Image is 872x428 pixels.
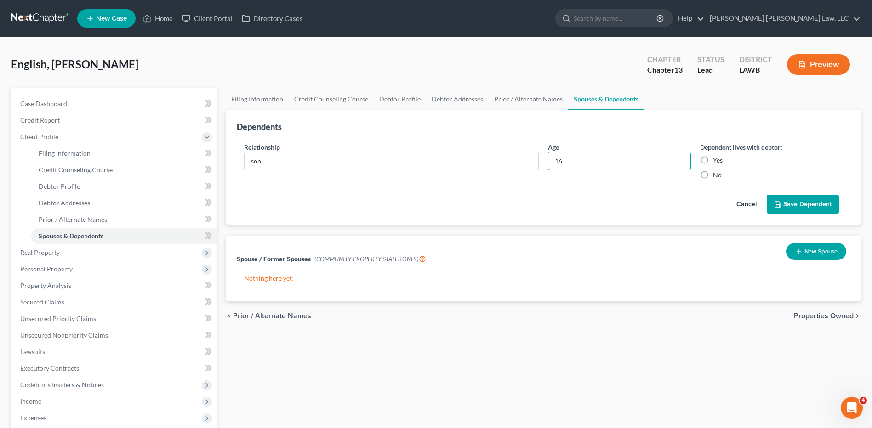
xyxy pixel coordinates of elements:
[647,65,683,75] div: Chapter
[794,312,861,320] button: Properties Owned chevron_right
[237,10,308,27] a: Directory Cases
[13,344,217,360] a: Lawsuits
[96,15,127,22] span: New Case
[713,170,722,180] label: No
[700,142,782,152] label: Dependent lives with debtor:
[20,265,73,273] span: Personal Property
[767,195,839,214] button: Save Dependent
[673,10,704,27] a: Help
[794,312,854,320] span: Properties Owned
[20,364,79,372] span: Executory Contracts
[841,397,863,419] iframe: Intercom live chat
[13,360,217,377] a: Executory Contracts
[31,162,217,178] a: Credit Counseling Course
[13,96,217,112] a: Case Dashboard
[647,54,683,65] div: Chapter
[39,149,91,157] span: Filing Information
[39,215,107,223] span: Prior / Alternate Names
[739,54,772,65] div: District
[31,178,217,195] a: Debtor Profile
[786,243,846,260] button: New Spouse
[245,152,538,170] input: Enter relationship...
[289,88,374,110] a: Credit Counseling Course
[860,397,867,404] span: 4
[244,274,843,283] p: Nothing here yet!
[138,10,177,27] a: Home
[20,248,60,256] span: Real Property
[20,100,67,107] span: Case Dashboard
[548,142,559,152] label: Age
[697,65,724,75] div: Lead
[713,156,723,165] label: Yes
[726,195,767,214] button: Cancel
[226,88,289,110] a: Filing Information
[13,277,217,294] a: Property Analysis
[568,88,644,110] a: Spouses & Dependents
[13,112,217,129] a: Credit Report
[20,414,46,422] span: Expenses
[177,10,237,27] a: Client Portal
[233,312,311,320] span: Prior / Alternate Names
[854,312,861,320] i: chevron_right
[489,88,568,110] a: Prior / Alternate Names
[20,397,41,405] span: Income
[11,57,138,71] span: English, [PERSON_NAME]
[20,298,64,306] span: Secured Claims
[31,195,217,211] a: Debtor Addresses
[39,182,80,190] span: Debtor Profile
[13,310,217,327] a: Unsecured Priority Claims
[13,327,217,344] a: Unsecured Nonpriority Claims
[548,152,690,170] input: Enter age...
[20,331,108,339] span: Unsecured Nonpriority Claims
[574,10,658,27] input: Search by name...
[31,211,217,228] a: Prior / Alternate Names
[237,121,282,132] div: Dependents
[226,312,233,320] i: chevron_left
[426,88,489,110] a: Debtor Addresses
[20,381,104,389] span: Codebtors Insiders & Notices
[787,54,850,75] button: Preview
[39,199,90,207] span: Debtor Addresses
[226,312,311,320] button: chevron_left Prior / Alternate Names
[20,282,71,289] span: Property Analysis
[39,166,113,174] span: Credit Counseling Course
[31,145,217,162] a: Filing Information
[314,255,426,263] span: (COMMUNITY PROPERTY STATES ONLY)
[739,65,772,75] div: LAWB
[39,232,103,240] span: Spouses & Dependents
[20,315,96,322] span: Unsecured Priority Claims
[237,255,311,263] span: Spouse / Former Spouses
[697,54,724,65] div: Status
[674,65,683,74] span: 13
[20,348,45,355] span: Lawsuits
[31,228,217,244] a: Spouses & Dependents
[705,10,861,27] a: [PERSON_NAME] [PERSON_NAME] Law, LLC
[20,116,60,124] span: Credit Report
[20,133,58,141] span: Client Profile
[374,88,426,110] a: Debtor Profile
[244,143,280,151] span: Relationship
[13,294,217,310] a: Secured Claims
